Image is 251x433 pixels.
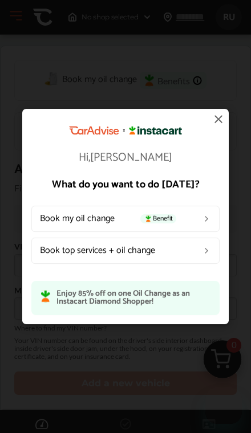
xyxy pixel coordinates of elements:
p: Enjoy 85% off on one Oil Change as an Instacart Diamond Shopper! [56,290,210,306]
img: close-icon.a004319c.svg [212,112,225,126]
img: instacart-icon.73bd83c2.svg [41,290,51,303]
img: CarAdvise Instacart Logo [69,126,182,135]
img: instacart-icon.73bd83c2.svg [144,215,153,222]
a: Book my oil changeBenefit [31,206,220,232]
span: Benefit [140,214,176,223]
a: Book top services + oil change [31,238,220,264]
p: What do you want to do [DATE]? [31,179,220,190]
p: Hi, [PERSON_NAME] [31,152,220,164]
img: left_arrow_icon.0f472efe.svg [202,246,211,255]
img: left_arrow_icon.0f472efe.svg [202,214,211,223]
iframe: Button to launch messaging window [205,387,242,424]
